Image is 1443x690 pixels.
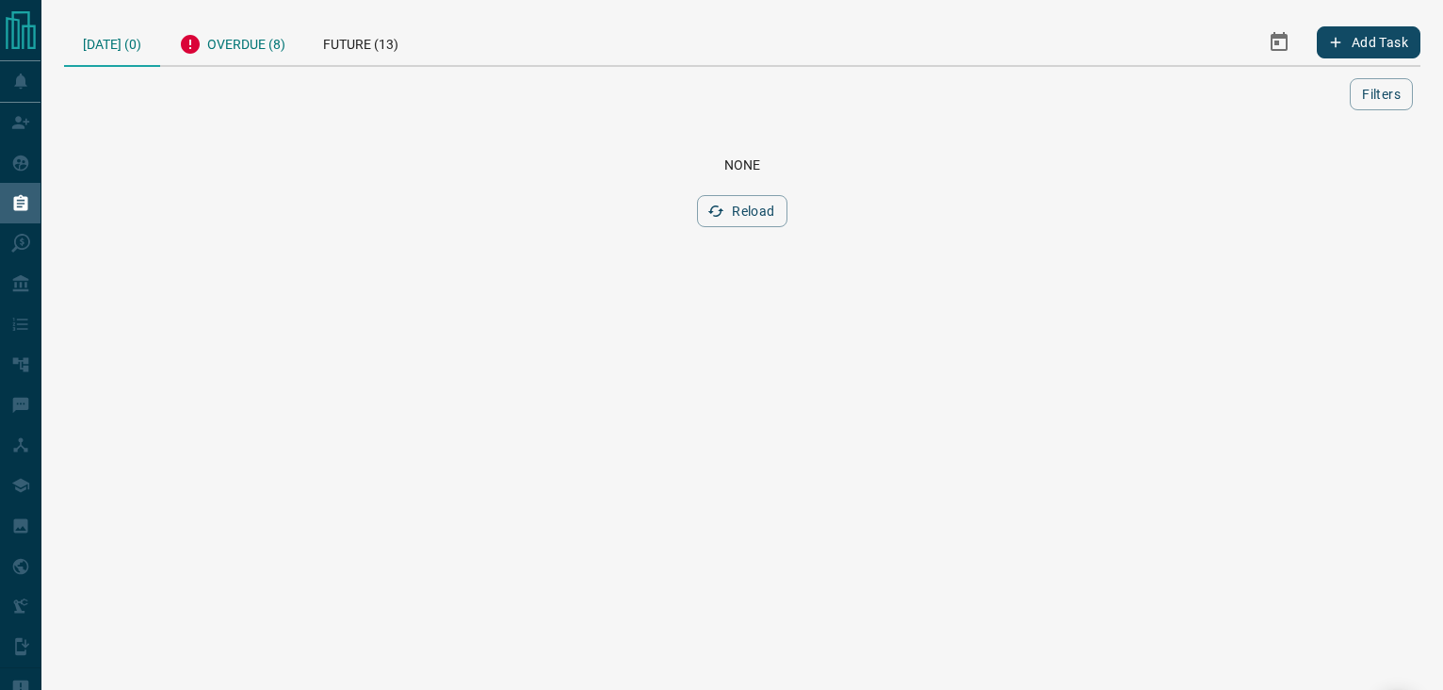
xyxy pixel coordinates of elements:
[64,19,160,67] div: [DATE] (0)
[87,157,1398,172] div: None
[304,19,417,65] div: Future (13)
[697,195,786,227] button: Reload
[160,19,304,65] div: Overdue (8)
[1317,26,1420,58] button: Add Task
[1257,20,1302,65] button: Select Date Range
[1350,78,1413,110] button: Filters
